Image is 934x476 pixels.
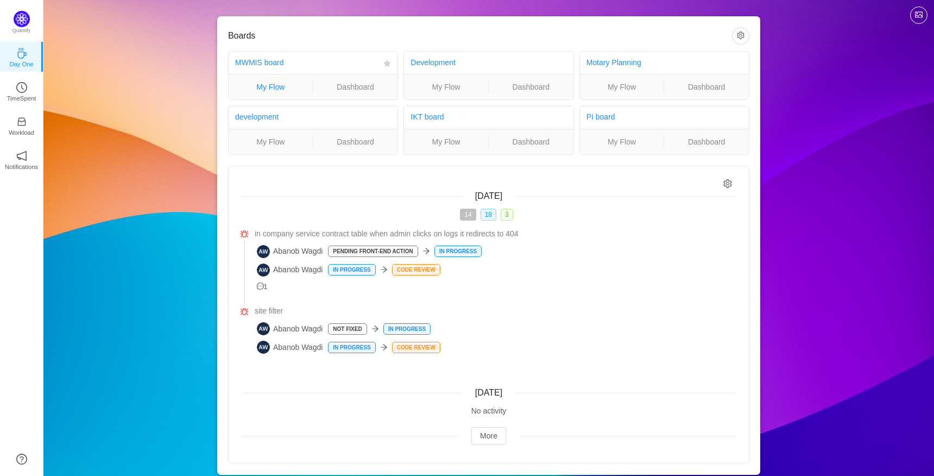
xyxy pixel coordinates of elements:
[12,27,31,35] p: Quantify
[229,136,313,148] a: My Flow
[393,342,440,353] p: Code Review
[481,209,496,221] span: 18
[383,60,391,67] i: icon: star
[16,116,27,127] i: icon: inbox
[257,283,264,290] i: icon: message
[664,136,749,148] a: Dashboard
[228,30,732,41] h3: Boards
[257,245,270,258] img: AW
[257,245,323,258] span: Abanob Wagdi
[313,136,398,148] a: Dashboard
[329,324,366,334] p: Not Fixed
[329,265,375,275] p: In Progress
[257,283,268,291] span: 1
[5,162,38,172] p: Notifications
[380,343,388,351] i: icon: arrow-right
[586,112,615,121] a: PI board
[257,341,270,354] img: AW
[404,81,488,93] a: My Flow
[7,93,36,103] p: TimeSpent
[460,209,476,221] span: 14
[580,81,664,93] a: My Flow
[501,209,513,221] span: 3
[229,81,313,93] a: My Flow
[16,154,27,165] a: icon: notificationNotifications
[257,264,270,277] img: AW
[257,264,323,277] span: Abanob Wagdi
[16,454,27,465] a: icon: question-circle
[16,85,27,96] a: icon: clock-circleTimeSpent
[9,59,33,69] p: Day One
[16,48,27,59] i: icon: coffee
[329,246,417,256] p: Pending Front-end Action
[723,179,733,189] i: icon: setting
[489,81,573,93] a: Dashboard
[393,265,440,275] p: Code Review
[255,305,736,317] a: site filter
[16,51,27,62] a: icon: coffeeDay One
[14,11,30,27] img: Quantify
[732,27,749,45] button: icon: setting
[255,228,519,240] span: in company service contract table when admin clicks on logs it redirects to 404
[411,112,444,121] a: IKT board
[257,322,323,335] span: Abanob Wagdi
[16,120,27,130] a: icon: inboxWorkload
[257,322,270,335] img: AW
[9,128,34,137] p: Workload
[242,405,736,417] div: No activity
[235,112,279,121] a: development
[371,325,379,333] i: icon: arrow-right
[475,388,502,397] span: [DATE]
[475,191,502,201] span: [DATE]
[435,246,481,256] p: In Progress
[16,82,27,93] i: icon: clock-circle
[384,324,430,334] p: In Progress
[471,427,506,444] button: More
[257,341,323,354] span: Abanob Wagdi
[235,58,283,67] a: MWMIS board
[255,305,283,317] span: site filter
[16,151,27,161] i: icon: notification
[411,58,456,67] a: Development
[255,228,736,240] a: in company service contract table when admin clicks on logs it redirects to 404
[580,136,664,148] a: My Flow
[586,58,641,67] a: Motary Planning
[489,136,573,148] a: Dashboard
[664,81,749,93] a: Dashboard
[910,7,927,24] button: icon: picture
[422,247,430,255] i: icon: arrow-right
[380,266,388,273] i: icon: arrow-right
[404,136,488,148] a: My Flow
[313,81,398,93] a: Dashboard
[329,342,375,353] p: In Progress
